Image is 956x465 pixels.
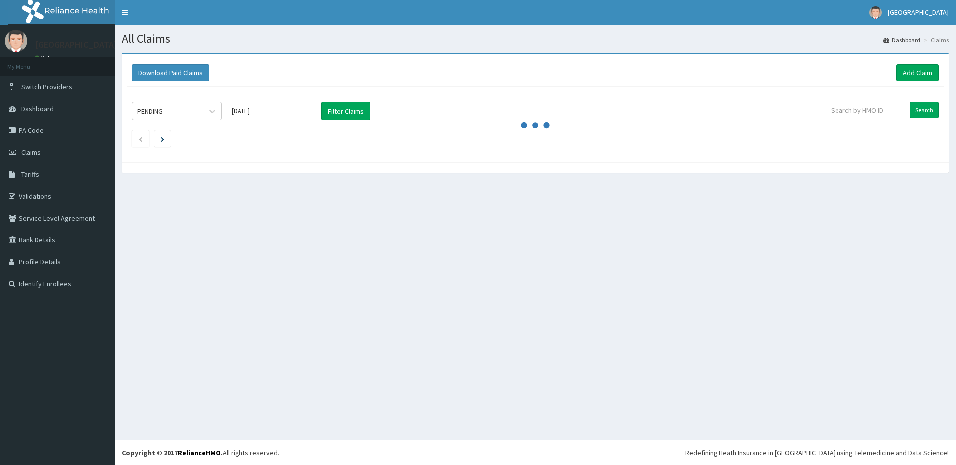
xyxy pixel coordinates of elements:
p: [GEOGRAPHIC_DATA] [35,40,117,49]
input: Select Month and Year [227,102,316,119]
button: Filter Claims [321,102,370,120]
a: Online [35,54,59,61]
div: PENDING [137,106,163,116]
a: Add Claim [896,64,939,81]
span: Tariffs [21,170,39,179]
a: Previous page [138,134,143,143]
span: Claims [21,148,41,157]
button: Download Paid Claims [132,64,209,81]
div: Redefining Heath Insurance in [GEOGRAPHIC_DATA] using Telemedicine and Data Science! [685,448,949,458]
a: Dashboard [883,36,920,44]
input: Search [910,102,939,118]
svg: audio-loading [520,111,550,140]
li: Claims [921,36,949,44]
a: Next page [161,134,164,143]
a: RelianceHMO [178,448,221,457]
footer: All rights reserved. [115,440,956,465]
strong: Copyright © 2017 . [122,448,223,457]
span: Switch Providers [21,82,72,91]
span: Dashboard [21,104,54,113]
span: [GEOGRAPHIC_DATA] [888,8,949,17]
input: Search by HMO ID [825,102,906,118]
img: User Image [5,30,27,52]
img: User Image [869,6,882,19]
h1: All Claims [122,32,949,45]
